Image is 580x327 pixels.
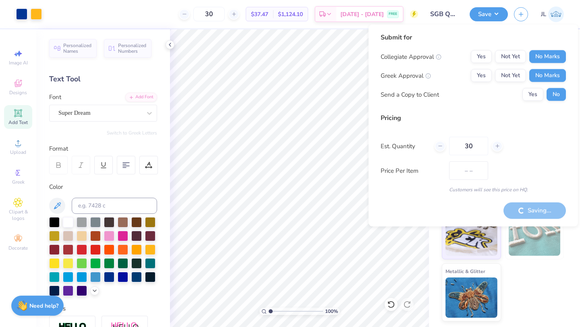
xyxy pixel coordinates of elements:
[445,215,497,256] img: Standard
[4,209,32,221] span: Clipart & logos
[340,10,384,19] span: [DATE] - [DATE]
[118,43,147,54] span: Personalized Numbers
[548,6,564,22] img: Jason Lee
[541,6,564,22] a: JL
[522,88,543,101] button: Yes
[9,60,28,66] span: Image AI
[547,88,566,101] button: No
[29,302,58,310] strong: Need help?
[49,304,157,313] div: Styles
[49,74,157,85] div: Text Tool
[49,93,61,102] label: Font
[107,130,157,136] button: Switch to Greek Letters
[8,119,28,126] span: Add Text
[8,245,28,251] span: Decorate
[470,7,508,21] button: Save
[381,71,431,80] div: Greek Approval
[495,50,526,63] button: Not Yet
[193,7,225,21] input: – –
[389,11,397,17] span: FREE
[509,215,561,256] img: 3D Puff
[471,69,492,82] button: Yes
[471,50,492,63] button: Yes
[381,33,566,42] div: Submit for
[541,10,546,19] span: JL
[72,198,157,214] input: e.g. 7428 c
[125,93,157,102] div: Add Font
[381,166,443,175] label: Price Per Item
[251,10,268,19] span: $37.47
[495,69,526,82] button: Not Yet
[9,89,27,96] span: Designs
[381,113,566,123] div: Pricing
[381,52,441,61] div: Collegiate Approval
[381,90,439,99] div: Send a Copy to Client
[10,149,26,155] span: Upload
[529,50,566,63] button: No Marks
[63,43,92,54] span: Personalized Names
[381,141,429,151] label: Est. Quantity
[49,182,157,192] div: Color
[424,6,464,22] input: Untitled Design
[49,144,158,153] div: Format
[445,277,497,318] img: Metallic & Glitter
[529,69,566,82] button: No Marks
[278,10,303,19] span: $1,124.10
[12,179,25,185] span: Greek
[325,308,338,315] span: 100 %
[449,137,488,155] input: – –
[445,267,485,275] span: Metallic & Glitter
[381,186,566,193] div: Customers will see this price on HQ.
